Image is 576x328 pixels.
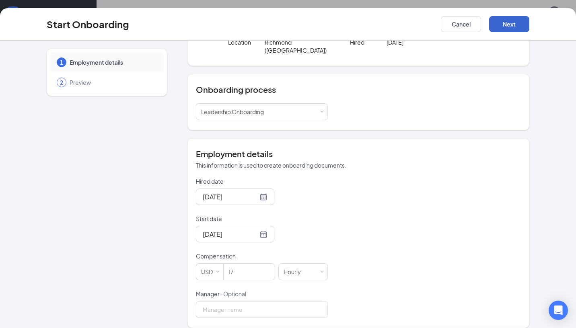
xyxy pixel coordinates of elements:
[220,290,246,297] span: - Optional
[196,161,521,169] p: This information is used to create onboarding documents.
[201,264,218,280] div: USD
[201,108,264,115] span: Leadership Onboarding
[60,78,63,86] span: 2
[224,264,275,280] input: Amount
[387,38,460,46] p: [DATE]
[265,38,338,54] p: Richmond ([GEOGRAPHIC_DATA])
[284,264,307,280] div: Hourly
[60,58,63,66] span: 1
[196,148,521,160] h4: Employment details
[196,177,328,185] p: Hired date
[228,38,265,46] p: Location
[203,192,258,202] input: Sep 16, 2025
[489,16,529,32] button: Next
[196,84,521,95] h4: Onboarding process
[441,16,481,32] button: Cancel
[70,78,156,86] span: Preview
[203,229,258,239] input: Oct 15, 2025
[196,215,328,223] p: Start date
[70,58,156,66] span: Employment details
[47,17,129,31] h3: Start Onboarding
[350,38,387,46] p: Hired
[196,290,328,298] p: Manager
[196,252,328,260] p: Compensation
[196,301,328,318] input: Manager name
[549,301,568,320] div: Open Intercom Messenger
[201,104,269,120] div: [object Object]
